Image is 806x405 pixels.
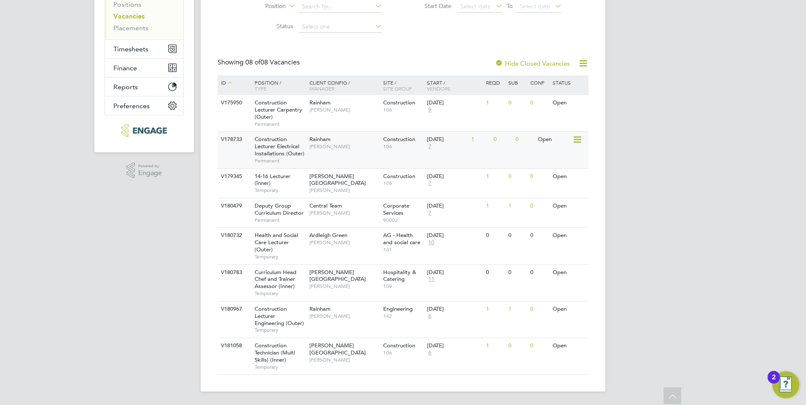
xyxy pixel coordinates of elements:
[309,283,379,290] span: [PERSON_NAME]
[113,12,145,20] a: Vacancies
[255,290,305,297] span: Temporary
[383,173,415,180] span: Construction
[383,342,415,349] span: Construction
[551,338,587,354] div: Open
[484,228,506,243] div: 0
[427,239,435,246] span: 10
[536,132,572,147] div: Open
[427,107,433,114] span: 9
[520,3,550,10] span: Select date
[427,99,482,107] div: [DATE]
[105,40,183,58] button: Timesheets
[506,75,528,90] div: Sub
[528,95,550,111] div: 0
[506,169,528,184] div: 0
[105,59,183,77] button: Finance
[427,180,433,187] span: 7
[484,75,506,90] div: Reqd
[309,269,366,283] span: [PERSON_NAME][GEOGRAPHIC_DATA]
[237,2,286,11] label: Position
[309,99,330,106] span: Rainham
[219,265,248,280] div: V180783
[309,173,366,187] span: [PERSON_NAME][GEOGRAPHIC_DATA]
[528,169,550,184] div: 0
[551,301,587,317] div: Open
[506,301,528,317] div: 1
[255,217,305,224] span: Permanent
[309,85,334,92] span: Manager
[513,132,535,147] div: 0
[309,143,379,150] span: [PERSON_NAME]
[383,136,415,143] span: Construction
[299,1,382,13] input: Search for...
[309,187,379,194] span: [PERSON_NAME]
[383,349,423,356] span: 106
[383,217,423,224] span: 90002
[309,202,342,209] span: Central Team
[255,327,305,333] span: Temporary
[528,75,550,90] div: Conf
[383,99,415,106] span: Construction
[551,228,587,243] div: Open
[218,58,301,67] div: Showing
[495,59,570,67] label: Hide Closed Vacancies
[506,265,528,280] div: 0
[244,22,293,30] label: Status
[383,107,423,113] span: 106
[105,77,183,96] button: Reports
[383,269,416,283] span: Hospitality & Catering
[105,96,183,115] button: Preferences
[551,265,587,280] div: Open
[427,85,451,92] span: Vendors
[309,136,330,143] span: Rainham
[383,202,409,216] span: Corporate Services
[219,338,248,354] div: V181058
[309,239,379,246] span: [PERSON_NAME]
[255,99,302,120] span: Construction Lecturer Carpentry (Outer)
[551,198,587,214] div: Open
[504,0,515,11] span: To
[484,198,506,214] div: 1
[484,301,506,317] div: 1
[113,64,137,72] span: Finance
[427,313,433,320] span: 6
[506,228,528,243] div: 0
[113,102,150,110] span: Preferences
[427,202,482,210] div: [DATE]
[309,357,379,363] span: [PERSON_NAME]
[138,170,162,177] span: Engage
[383,305,413,312] span: Engineering
[113,83,138,91] span: Reports
[309,210,379,216] span: [PERSON_NAME]
[425,75,484,96] div: Start /
[121,124,167,137] img: provision-recruitment-logo-retina.png
[255,305,304,327] span: Construction Lecturer Engineering (Outer)
[248,75,307,96] div: Position /
[255,364,305,370] span: Temporary
[772,371,799,398] button: Open Resource Center, 2 new notifications
[255,85,266,92] span: Type
[255,232,298,253] span: Health and Social Care Lecturer (Outer)
[383,143,423,150] span: 106
[113,45,148,53] span: Timesheets
[383,313,423,320] span: 142
[255,136,304,157] span: Construction Lecturer Electrical Installations (Outer)
[427,232,482,239] div: [DATE]
[528,338,550,354] div: 0
[309,107,379,113] span: [PERSON_NAME]
[299,21,382,33] input: Select one
[484,169,506,184] div: 1
[427,342,482,349] div: [DATE]
[126,163,162,179] a: Powered byEngage
[484,265,506,280] div: 0
[255,202,304,216] span: Deputy Group Curriculum Director
[427,136,467,143] div: [DATE]
[427,276,435,283] span: 11
[551,75,587,90] div: Status
[255,342,295,363] span: Construction Technician (Multi Skills) (Inner)
[105,124,184,137] a: Go to home page
[528,198,550,214] div: 0
[383,283,423,290] span: 109
[772,377,776,388] div: 2
[219,75,248,91] div: ID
